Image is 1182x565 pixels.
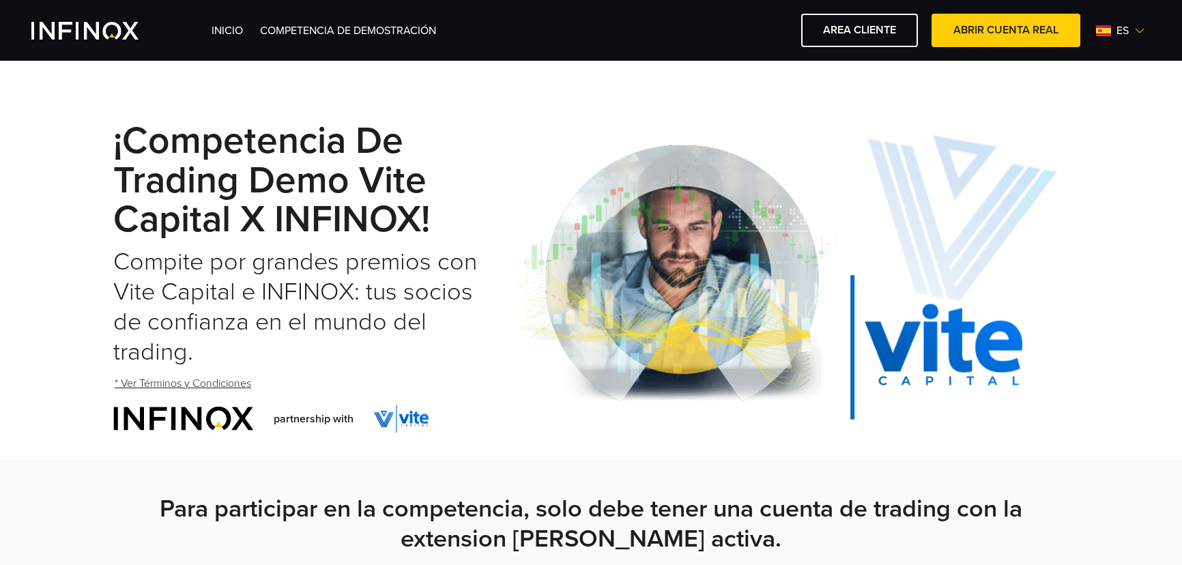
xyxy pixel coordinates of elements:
a: ABRIR CUENTA REAL [932,14,1080,47]
span: partnership with [274,411,354,427]
h2: Compite por grandes premios con Vite Capital e INFINOX: tus socios de confianza en el mundo del t... [113,247,506,367]
a: * Ver Términos y Condiciones [113,367,253,401]
strong: ¡Competencia de Trading Demo Vite Capital x INFINOX! [113,119,430,243]
strong: Para participar en la competencia, solo debe tener una cuenta de trading con la extension [PERSON... [160,494,1022,553]
span: es [1111,23,1134,39]
a: Competencia de Demostración [260,24,436,38]
a: INFINOX Vite [31,22,171,40]
a: INICIO [212,24,243,38]
a: AREA CLIENTE [801,14,918,47]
